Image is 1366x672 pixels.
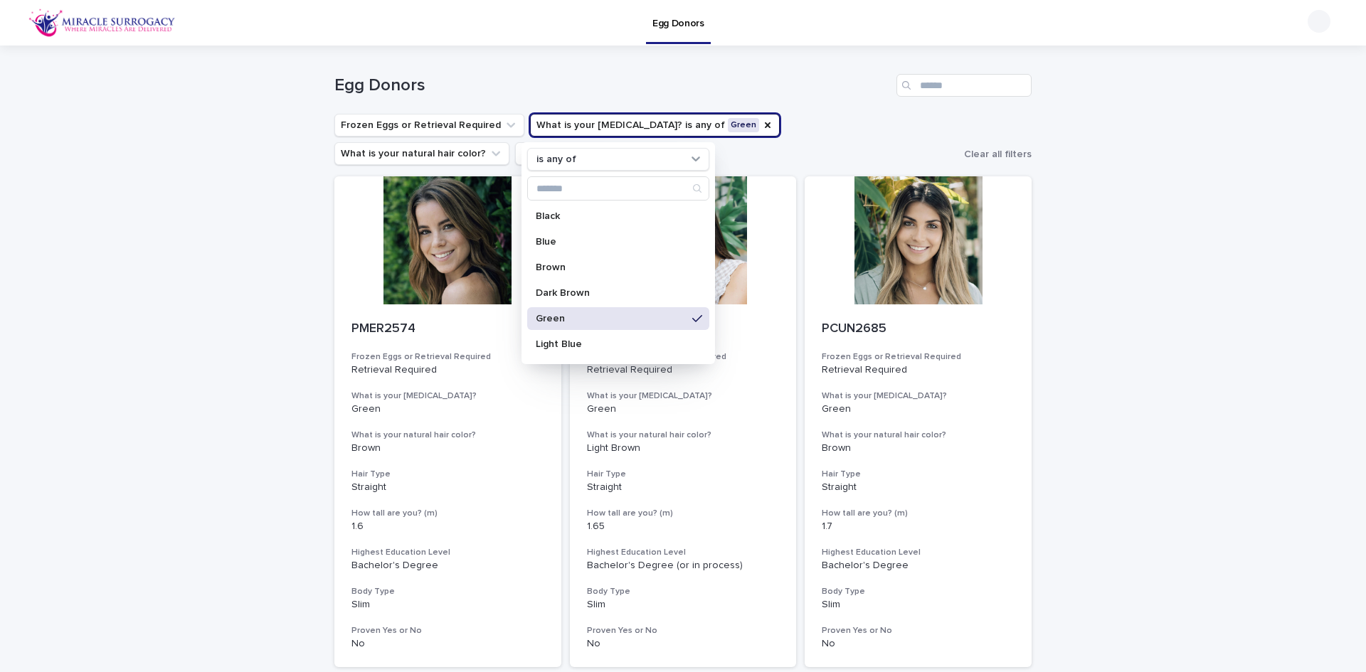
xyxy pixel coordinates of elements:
h3: What is your natural hair color? [351,430,544,441]
input: Search [528,177,709,200]
p: No [822,638,1015,650]
h3: How tall are you? (m) [587,508,780,519]
img: OiFFDOGZQuirLhrlO1ag [28,9,176,37]
p: Brown [822,442,1015,454]
h3: Highest Education Level [587,547,780,558]
p: Brown [351,442,544,454]
p: Green [822,403,1015,415]
h3: Proven Yes or No [351,625,544,636]
a: PCUN2685Frozen Eggs or Retrieval RequiredRetrieval RequiredWhat is your [MEDICAL_DATA]?GreenWhat ... [805,176,1032,667]
h3: Highest Education Level [822,547,1015,558]
button: Proven Cycle [515,142,607,165]
p: Slim [587,599,780,611]
p: 1.65 [587,521,780,533]
h3: Hair Type [351,469,544,480]
p: Retrieval Required [587,364,780,376]
button: What is your eye color? [530,114,780,137]
button: Frozen Eggs or Retrieval Required [334,114,524,137]
p: Slim [351,599,544,611]
p: Green [587,403,780,415]
p: Retrieval Required [822,364,1015,376]
h3: Frozen Eggs or Retrieval Required [351,351,544,363]
input: Search [896,74,1032,97]
p: 1.6 [351,521,544,533]
h3: Body Type [822,586,1015,597]
h3: What is your [MEDICAL_DATA]? [351,390,544,402]
h3: Hair Type [822,469,1015,480]
h3: Proven Yes or No [822,625,1015,636]
p: Brown [536,262,687,272]
button: What is your natural hair color? [334,142,509,165]
p: PCUN2685 [822,321,1015,337]
p: Slim [822,599,1015,611]
h3: What is your [MEDICAL_DATA]? [822,390,1015,402]
h3: Body Type [351,586,544,597]
p: Black [536,211,687,221]
h3: Hair Type [587,469,780,480]
p: No [587,638,780,650]
h3: Highest Education Level [351,547,544,558]
h3: Body Type [587,586,780,597]
div: Search [527,176,709,201]
p: Bachelor's Degree [351,560,544,572]
p: Bachelor's Degree [822,560,1015,572]
p: Green [536,314,687,324]
p: PMER2574 [351,321,544,337]
span: Clear all filters [964,149,1032,159]
p: Dark Brown [536,288,687,298]
p: Light Brown [587,442,780,454]
p: Straight [822,481,1015,494]
h3: What is your natural hair color? [587,430,780,441]
p: Straight [587,481,780,494]
h3: Proven Yes or No [587,625,780,636]
a: PMER2574Frozen Eggs or Retrieval RequiredRetrieval RequiredWhat is your [MEDICAL_DATA]?GreenWhat ... [334,176,561,667]
p: No [351,638,544,650]
p: Light Blue [536,339,687,349]
h1: Egg Donors [334,75,891,96]
p: Bachelor's Degree (or in process) [587,560,780,572]
h3: How tall are you? (m) [822,508,1015,519]
p: Retrieval Required [351,364,544,376]
p: 1.7 [822,521,1015,533]
h3: How tall are you? (m) [351,508,544,519]
button: Clear all filters [958,144,1032,165]
p: Blue [536,237,687,247]
p: is any of [536,154,576,166]
h3: Frozen Eggs or Retrieval Required [822,351,1015,363]
p: Straight [351,481,544,494]
h3: What is your [MEDICAL_DATA]? [587,390,780,402]
a: PCUN2610Frozen Eggs or Retrieval RequiredRetrieval RequiredWhat is your [MEDICAL_DATA]?GreenWhat ... [570,176,797,667]
p: Green [351,403,544,415]
h3: What is your natural hair color? [822,430,1015,441]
